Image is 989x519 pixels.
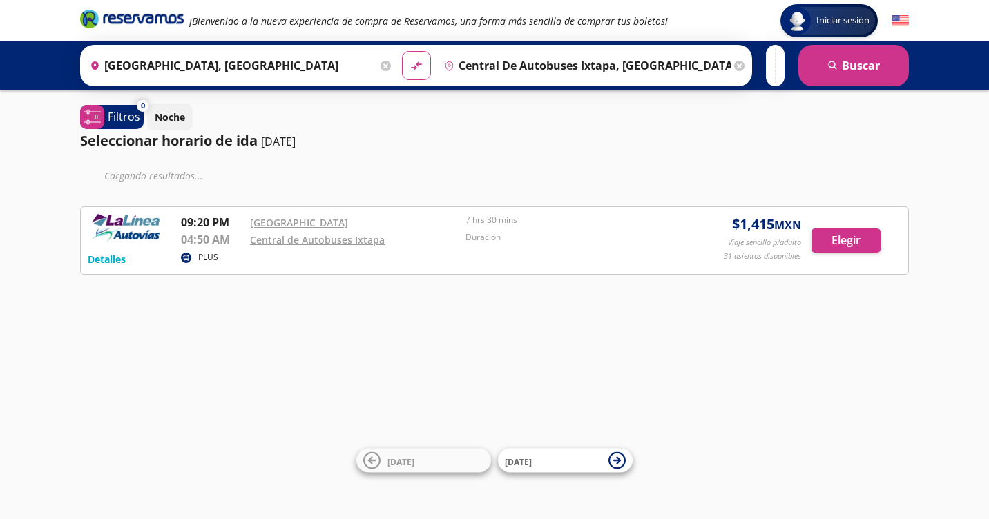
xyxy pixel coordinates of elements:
[155,110,185,124] p: Noche
[505,456,532,467] span: [DATE]
[88,252,126,266] button: Detalles
[356,449,491,473] button: [DATE]
[181,231,243,248] p: 04:50 AM
[724,251,801,262] p: 31 asientos disponibles
[498,449,633,473] button: [DATE]
[798,45,909,86] button: Buscar
[147,104,193,130] button: Noche
[181,214,243,231] p: 09:20 PM
[198,251,218,264] p: PLUS
[728,237,801,248] p: Viaje sencillo p/adulto
[250,233,385,246] a: Central de Autobuses Ixtapa
[88,214,164,242] img: RESERVAMOS
[892,12,909,30] button: English
[80,8,184,29] i: Brand Logo
[774,217,801,233] small: MXN
[104,169,203,182] em: Cargando resultados ...
[108,108,140,125] p: Filtros
[732,214,801,235] span: $ 1,415
[141,100,145,112] span: 0
[465,231,674,244] p: Duración
[80,130,258,151] p: Seleccionar horario de ida
[189,14,668,28] em: ¡Bienvenido a la nueva experiencia de compra de Reservamos, una forma más sencilla de comprar tus...
[465,214,674,226] p: 7 hrs 30 mins
[439,48,731,83] input: Buscar Destino
[80,8,184,33] a: Brand Logo
[250,216,348,229] a: [GEOGRAPHIC_DATA]
[387,456,414,467] span: [DATE]
[80,105,144,129] button: 0Filtros
[261,133,296,150] p: [DATE]
[811,14,875,28] span: Iniciar sesión
[84,48,377,83] input: Buscar Origen
[812,228,881,253] button: Elegir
